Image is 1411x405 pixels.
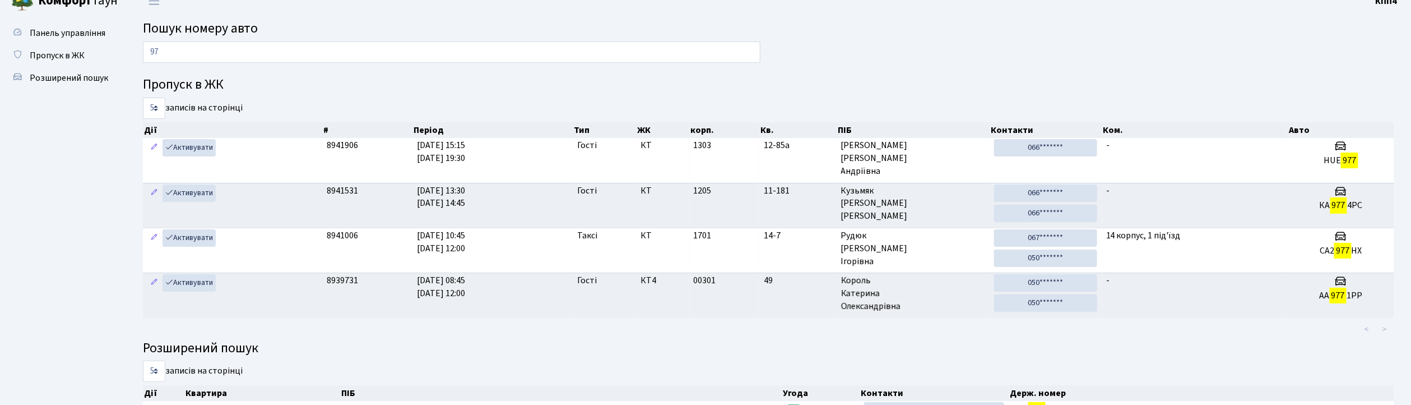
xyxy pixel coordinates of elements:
th: Контакти [990,122,1102,138]
th: Кв. [760,122,837,138]
th: Дії [143,122,322,138]
span: Гості [577,274,597,287]
span: [DATE] 08:45 [DATE] 12:00 [417,274,465,300]
span: КТ [640,139,684,152]
mark: 977 [1334,243,1351,259]
h5: СА2 НХ [1292,246,1390,256]
span: 1303 [694,139,712,151]
h5: HUE [1292,155,1390,166]
th: Авто [1288,122,1394,138]
a: Редагувати [147,229,161,247]
span: - [1106,185,1110,197]
th: Угода [782,385,860,401]
span: - [1106,139,1110,151]
label: записів на сторінці [143,361,243,382]
a: Активувати [163,139,216,157]
span: 8941906 [327,139,358,151]
th: Ком. [1102,122,1288,138]
span: 14-7 [764,229,832,242]
th: ПІБ [340,385,782,401]
span: [DATE] 15:15 [DATE] 19:30 [417,139,465,164]
a: Редагувати [147,139,161,157]
mark: 977 [1330,197,1347,213]
th: ПІБ [837,122,990,138]
a: Пропуск в ЖК [6,44,118,67]
span: 14 корпус, 1 під'їзд [1106,229,1181,242]
th: ЖК [637,122,689,138]
input: Пошук [143,42,760,63]
span: Пошук номеру авто [143,19,258,38]
span: Таксі [577,229,597,242]
a: Активувати [163,274,216,292]
th: # [322,122,413,138]
th: корп. [689,122,760,138]
select: записів на сторінці [143,98,165,119]
th: Тип [573,122,637,138]
span: 11-181 [764,185,832,197]
span: Рудюк [PERSON_NAME] Ігорівна [841,229,986,268]
span: 00301 [694,274,716,287]
th: Держ. номер [1009,385,1395,401]
h5: АА 1РР [1292,291,1390,301]
h4: Розширений пошук [143,340,1394,357]
h4: Пропуск в ЖК [143,77,1394,93]
span: [DATE] 13:30 [DATE] 14:45 [417,185,465,210]
a: Панель управління [6,22,118,44]
span: 1205 [694,185,712,197]
label: записів на сторінці [143,98,243,119]
span: Король Катерина Олександрівна [841,274,986,313]
span: Пропуск в ЖК [30,49,85,62]
h5: КА 4PC [1292,200,1390,211]
span: Гості [577,139,597,152]
span: 8939731 [327,274,358,287]
a: Редагувати [147,274,161,292]
th: Квартира [184,385,341,401]
a: Активувати [163,185,216,202]
mark: 977 [1341,153,1358,168]
span: - [1106,274,1110,287]
span: Панель управління [30,27,105,39]
span: КТ [640,185,684,197]
span: 8941006 [327,229,358,242]
span: Гості [577,185,597,197]
select: записів на сторінці [143,361,165,382]
th: Дії [143,385,184,401]
span: [PERSON_NAME] [PERSON_NAME] Андріївна [841,139,986,178]
a: Активувати [163,229,216,247]
span: 49 [764,274,832,287]
a: Розширений пошук [6,67,118,89]
mark: 977 [1330,288,1347,303]
a: Редагувати [147,185,161,202]
span: [DATE] 10:45 [DATE] 12:00 [417,229,465,255]
th: Період [413,122,573,138]
span: 12-85а [764,139,832,152]
span: КТ4 [640,274,684,287]
span: Кузьмяк [PERSON_NAME] [PERSON_NAME] [841,185,986,223]
span: Розширений пошук [30,72,108,84]
th: Контакти [860,385,1009,401]
span: КТ [640,229,684,242]
span: 8941531 [327,185,358,197]
span: 1701 [694,229,712,242]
